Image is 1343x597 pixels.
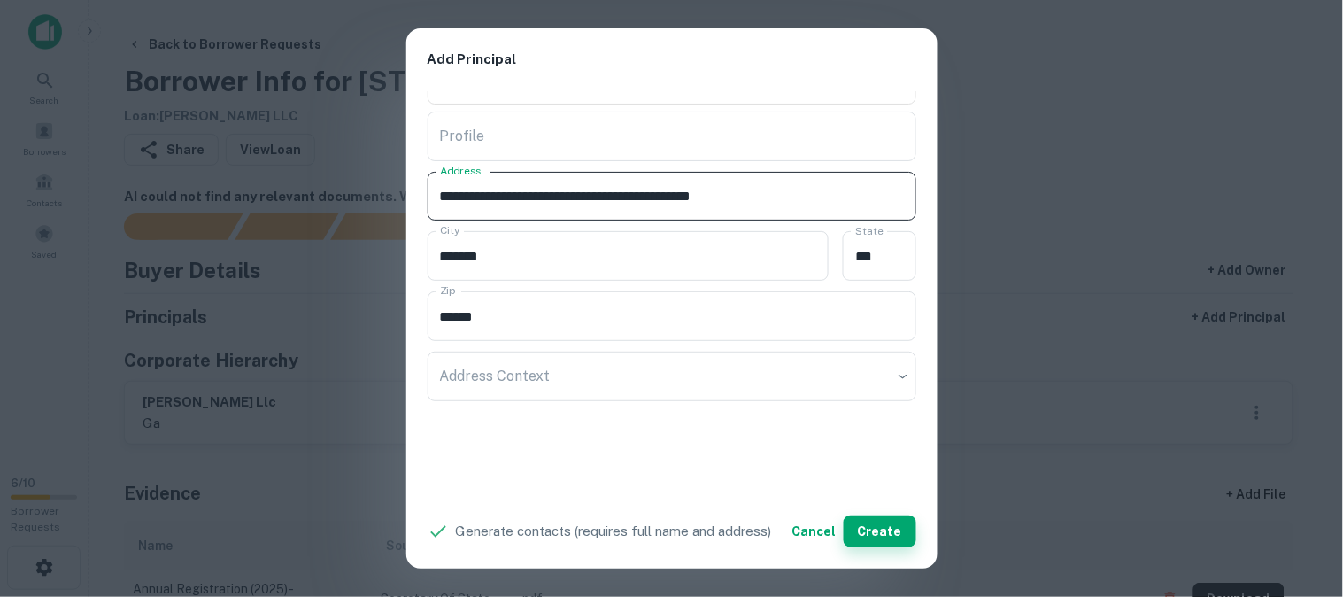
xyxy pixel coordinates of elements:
label: State [855,223,884,238]
label: Address [440,164,481,179]
button: Cancel [785,516,844,547]
label: City [440,223,460,238]
button: Create [844,516,916,547]
iframe: Chat Widget [1254,455,1343,540]
p: Generate contacts (requires full name and address) [456,521,772,542]
h2: Add Principal [406,28,938,91]
div: ​ [428,352,916,401]
label: Zip [440,283,456,298]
